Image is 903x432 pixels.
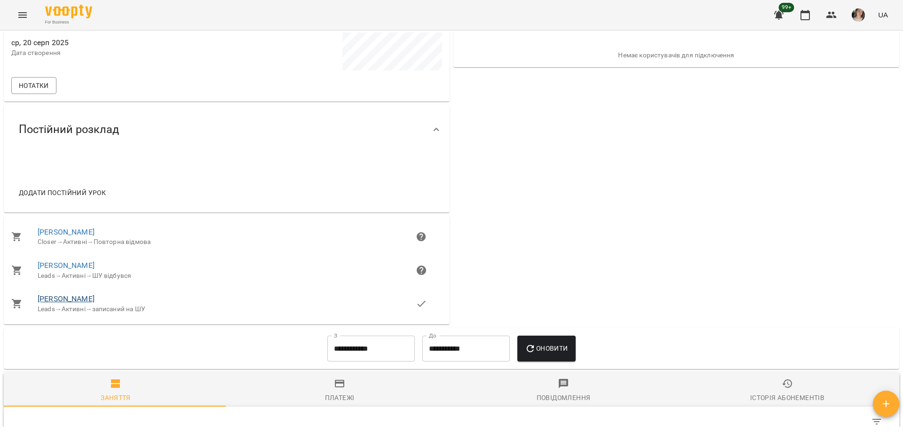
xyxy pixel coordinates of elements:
div: Closer Активні Повторна відмова [38,237,416,247]
a: [PERSON_NAME] [38,294,95,303]
p: Немає користувачів для підключення [461,51,892,60]
img: Voopty Logo [45,5,92,18]
div: Платежі [325,392,355,403]
div: Постійний розклад [4,105,450,154]
span: Додати постійний урок [19,187,106,198]
span: → [86,305,92,313]
span: → [56,238,63,245]
div: Повідомлення [537,392,591,403]
span: Нотатки [19,80,49,91]
span: For Business [45,19,92,25]
div: Leads Активні записаний на ШУ [38,305,416,314]
div: Заняття [101,392,131,403]
img: 6afb9eb6cc617cb6866001ac461bd93f.JPG [852,8,865,22]
span: Постійний розклад [19,122,119,137]
span: → [55,305,62,313]
a: [PERSON_NAME] [38,261,95,270]
a: [PERSON_NAME] [38,228,95,236]
button: UA [874,6,892,24]
button: Оновити [517,336,575,362]
span: UA [878,10,888,20]
div: Історія абонементів [750,392,824,403]
div: Leads Активні ШУ відбувся [38,271,416,281]
span: ср, 20 серп 2025 [11,37,225,48]
button: Додати постійний урок [15,184,110,201]
button: Нотатки [11,77,56,94]
span: Оновити [525,343,568,354]
span: 99+ [779,3,794,12]
button: Menu [11,4,34,26]
p: Дата створення [11,48,225,58]
span: → [87,238,94,245]
span: → [86,272,92,279]
span: → [55,272,62,279]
